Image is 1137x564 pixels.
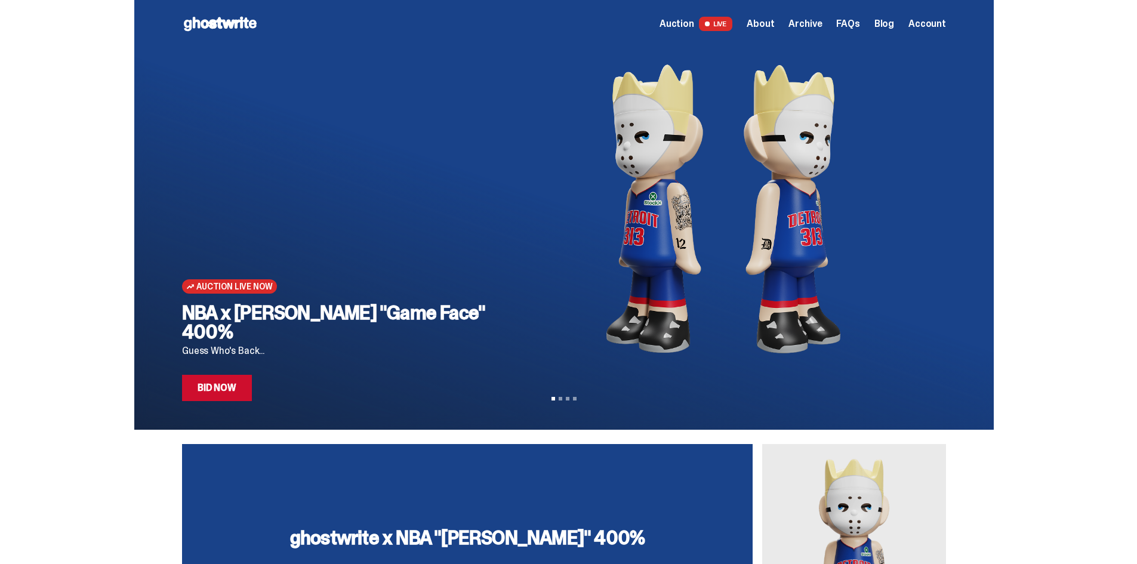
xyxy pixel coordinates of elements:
a: Archive [788,19,822,29]
span: Auction Live Now [196,282,272,291]
a: Account [908,19,946,29]
button: View slide 2 [559,397,562,400]
span: LIVE [699,17,733,31]
h2: NBA x [PERSON_NAME] "Game Face" 400% [182,303,500,341]
a: Auction LIVE [660,17,732,31]
button: View slide 4 [573,397,577,400]
img: NBA x Eminem "Game Face" 400% [519,48,927,370]
span: Auction [660,19,694,29]
a: Bid Now [182,375,252,401]
a: Blog [874,19,894,29]
a: About [747,19,774,29]
a: FAQs [836,19,859,29]
button: View slide 1 [551,397,555,400]
h3: ghostwrite x NBA "[PERSON_NAME]" 400% [290,528,645,547]
p: Guess Who's Back... [182,346,500,356]
button: View slide 3 [566,397,569,400]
